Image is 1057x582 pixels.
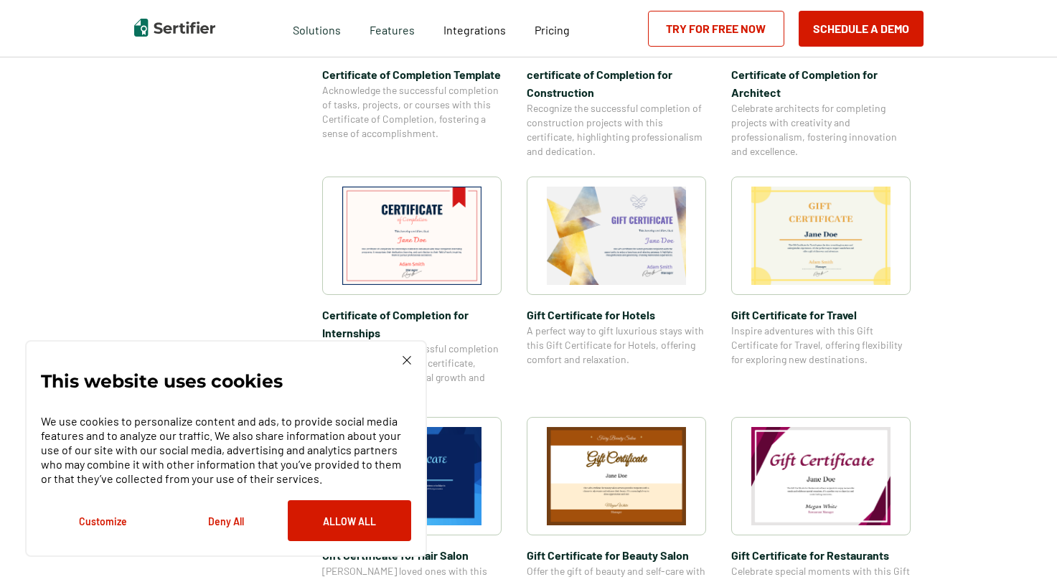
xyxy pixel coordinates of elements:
span: Inspire adventures with this Gift Certificate for Travel, offering flexibility for exploring new ... [731,324,911,367]
span: Gift Certificate​ for Travel [731,306,911,324]
span: Acknowledge the successful completion of tasks, projects, or courses with this Certificate of Com... [322,83,502,141]
iframe: Chat Widget [985,513,1057,582]
img: Gift Certificate​ for Beauty Salon [547,427,686,525]
img: Cookie Popup Close [403,356,411,365]
span: Pricing [535,23,570,37]
img: Sertifier | Digital Credentialing Platform [134,19,215,37]
span: Recognize the successful completion of construction projects with this certificate, highlighting ... [527,101,706,159]
span: Certificate of Completion​ for Architect [731,65,911,101]
a: Pricing [535,19,570,37]
span: Celebrate architects for completing projects with creativity and professionalism, fostering innov... [731,101,911,159]
button: Schedule a Demo [799,11,924,47]
span: Certificate of Completion Template [322,65,502,83]
span: Features [370,19,415,37]
img: Gift Certificate​ for Restaurants [751,427,891,525]
span: Integrations [443,23,506,37]
a: Try for Free Now [648,11,784,47]
span: Gift Certificate​ for Hotels [527,306,706,324]
p: This website uses cookies [41,374,283,388]
p: We use cookies to personalize content and ads, to provide social media features and to analyze ou... [41,414,411,486]
img: Gift Certificate​ for Travel [751,187,891,285]
img: Certificate of Completion​ for Internships [342,187,481,285]
img: Gift Certificate​ for Hotels [547,187,686,285]
span: Certificate of Completion​ for Internships [322,306,502,342]
a: Integrations [443,19,506,37]
a: Gift Certificate​ for HotelsGift Certificate​ for HotelsA perfect way to gift luxurious stays wit... [527,177,706,399]
span: certificate of Completion for Construction [527,65,706,101]
span: Gift Certificate​ for Restaurants [731,546,911,564]
a: Certificate of Completion​ for InternshipsCertificate of Completion​ for InternshipsAcknowledge t... [322,177,502,399]
button: Allow All [288,500,411,541]
button: Deny All [164,500,288,541]
a: Gift Certificate​ for TravelGift Certificate​ for TravelInspire adventures with this Gift Certifi... [731,177,911,399]
span: A perfect way to gift luxurious stays with this Gift Certificate for Hotels, offering comfort and... [527,324,706,367]
span: Solutions [293,19,341,37]
button: Customize [41,500,164,541]
span: Gift Certificate​ for Beauty Salon [527,546,706,564]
